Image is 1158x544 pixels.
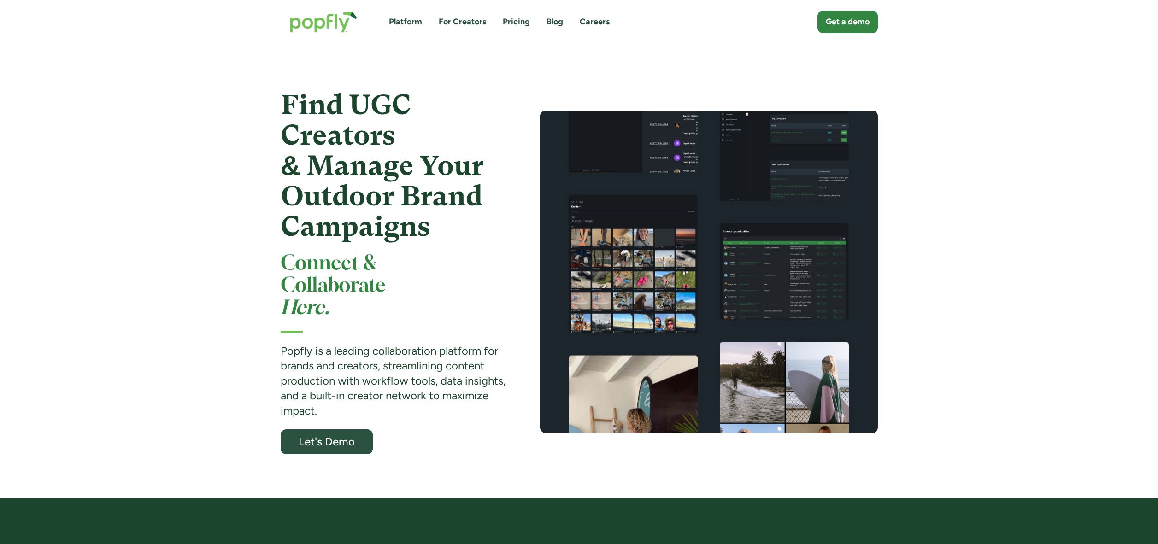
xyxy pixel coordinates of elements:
[281,429,373,454] a: Let's Demo
[503,16,530,28] a: Pricing
[389,16,422,28] a: Platform
[826,16,870,28] div: Get a demo
[547,16,563,28] a: Blog
[289,436,364,447] div: Let's Demo
[281,253,507,320] h2: Connect & Collaborate
[580,16,610,28] a: Careers
[281,299,329,318] em: Here.
[439,16,486,28] a: For Creators
[281,2,367,42] a: home
[281,89,484,242] strong: Find UGC Creators & Manage Your Outdoor Brand Campaigns
[281,344,506,417] strong: Popfly is a leading collaboration platform for brands and creators, streamlining content producti...
[817,11,878,33] a: Get a demo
